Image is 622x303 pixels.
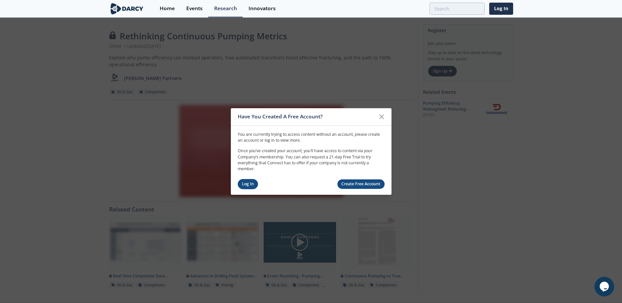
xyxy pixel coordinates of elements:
[249,6,276,11] div: Innovators
[186,6,203,11] div: Events
[238,131,385,143] p: You are currently trying to access content without an account, please create an account or log in...
[430,3,485,15] input: Advanced Search
[238,148,385,172] p: Once you’ve created your account, you’ll have access to content via your Company’s membership. Yo...
[337,179,385,189] a: Create Free Account
[214,6,237,11] div: Research
[109,3,145,14] img: logo-wide.svg
[160,6,175,11] div: Home
[238,179,258,189] a: Log In
[594,277,615,296] iframe: chat widget
[238,111,376,123] div: Have You Created A Free Account?
[489,3,513,15] a: Log In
